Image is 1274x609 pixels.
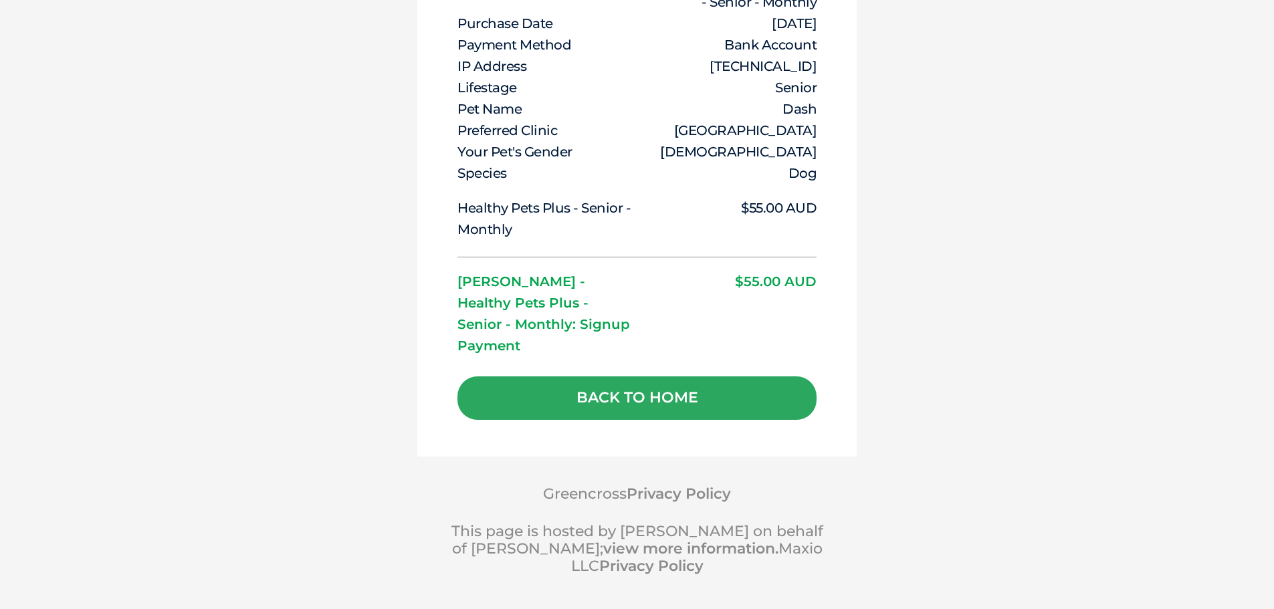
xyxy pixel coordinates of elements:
[639,197,817,219] dd: $55.00 AUD
[639,98,817,120] dd: Dash
[457,162,636,184] dt: Species
[639,13,817,34] dd: [DATE]
[457,77,636,98] dt: Lifestage
[639,120,817,141] dd: [GEOGRAPHIC_DATA]
[457,197,636,240] dt: Healthy Pets Plus - Senior - Monthly
[457,13,636,34] dt: Purchase Date
[599,557,704,575] a: Privacy Policy
[443,485,831,516] div: Greencross
[627,485,731,503] a: Privacy Policy
[457,98,636,120] dt: Pet Name
[457,120,636,141] dt: Preferred Clinic
[457,55,636,77] dt: IP Address
[443,516,831,575] div: This page is hosted by [PERSON_NAME] on behalf of [PERSON_NAME]; Maxio LLC
[457,271,636,356] dt: [PERSON_NAME] - Healthy Pets Plus - Senior - Monthly: Signup payment
[457,376,817,420] a: Back to Home
[639,141,817,162] dd: [DEMOGRAPHIC_DATA]
[457,34,636,55] dt: Payment Method
[639,34,817,55] dd: Bank Account
[603,539,778,558] a: view more information.
[457,141,636,162] dt: Your pet's gender
[639,55,817,77] dd: [TECHNICAL_ID]
[639,77,817,98] dd: Senior
[639,271,817,292] dd: $55.00 AUD
[639,162,817,184] dd: Dog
